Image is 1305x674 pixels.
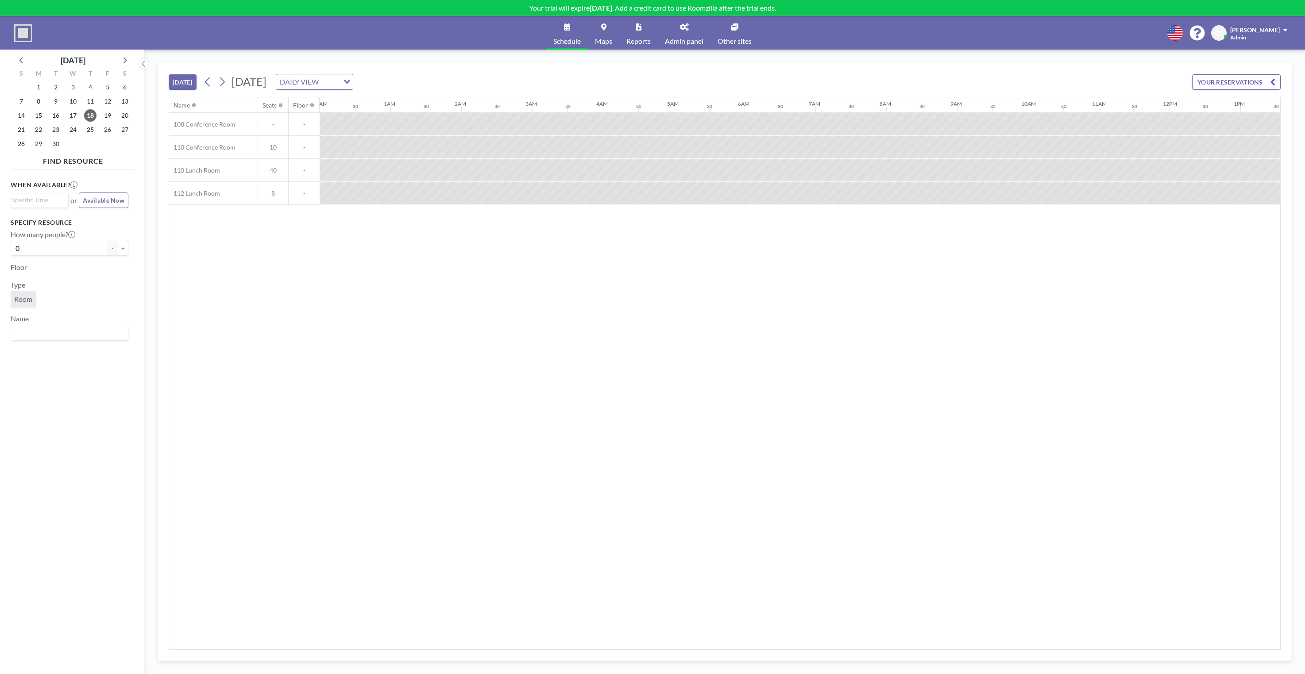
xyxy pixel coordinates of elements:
[174,101,190,109] div: Name
[50,81,62,93] span: Tuesday, September 2, 2025
[353,104,358,109] div: 30
[289,143,320,151] span: -
[50,109,62,122] span: Tuesday, September 16, 2025
[1061,104,1066,109] div: 30
[596,100,608,107] div: 4AM
[67,123,79,136] span: Wednesday, September 24, 2025
[619,16,658,50] a: Reports
[11,230,75,239] label: How many people?
[119,123,131,136] span: Saturday, September 27, 2025
[11,314,29,323] label: Name
[289,166,320,174] span: -
[293,101,308,109] div: Floor
[710,16,759,50] a: Other sites
[809,100,820,107] div: 7AM
[258,120,288,128] span: -
[84,81,97,93] span: Thursday, September 4, 2025
[636,104,641,109] div: 30
[1132,104,1137,109] div: 30
[67,81,79,93] span: Wednesday, September 3, 2025
[83,196,124,204] span: Available Now
[1274,104,1279,109] div: 30
[13,69,30,80] div: S
[70,196,77,205] span: or
[738,100,749,107] div: 6AM
[1092,100,1107,107] div: 11AM
[321,76,338,88] input: Search for option
[258,143,288,151] span: 10
[455,100,466,107] div: 2AM
[84,95,97,108] span: Thursday, September 11, 2025
[30,69,47,80] div: M
[50,95,62,108] span: Tuesday, September 9, 2025
[595,38,612,45] span: Maps
[15,138,27,150] span: Sunday, September 28, 2025
[81,69,99,80] div: T
[101,123,114,136] span: Friday, September 26, 2025
[849,104,854,109] div: 30
[14,295,32,304] span: Room
[626,38,651,45] span: Reports
[118,241,128,256] button: +
[169,166,220,174] span: 110 Lunch Room
[1203,104,1208,109] div: 30
[665,38,703,45] span: Admin panel
[50,123,62,136] span: Tuesday, September 23, 2025
[707,104,712,109] div: 30
[384,100,395,107] div: 1AM
[119,95,131,108] span: Saturday, September 13, 2025
[718,38,752,45] span: Other sites
[424,104,429,109] div: 30
[67,109,79,122] span: Wednesday, September 17, 2025
[494,104,500,109] div: 30
[1215,29,1223,37] span: CS
[1021,100,1036,107] div: 10AM
[101,109,114,122] span: Friday, September 19, 2025
[169,120,236,128] span: 108 Conference Room
[15,95,27,108] span: Sunday, September 7, 2025
[588,16,619,50] a: Maps
[65,69,82,80] div: W
[313,100,328,107] div: 12AM
[61,54,85,66] div: [DATE]
[99,69,116,80] div: F
[289,189,320,197] span: -
[11,263,27,272] label: Floor
[990,104,996,109] div: 30
[1230,34,1246,41] span: Admin
[11,153,135,166] h4: FIND RESOURCE
[658,16,710,50] a: Admin panel
[11,219,128,227] h3: Specify resource
[15,123,27,136] span: Sunday, September 21, 2025
[169,74,197,90] button: [DATE]
[525,100,537,107] div: 3AM
[1230,26,1280,34] span: [PERSON_NAME]
[169,189,220,197] span: 112 Lunch Room
[1163,100,1177,107] div: 12PM
[119,81,131,93] span: Saturday, September 6, 2025
[950,100,962,107] div: 9AM
[590,4,612,12] b: [DATE]
[32,138,45,150] span: Monday, September 29, 2025
[289,120,320,128] span: -
[84,109,97,122] span: Thursday, September 18, 2025
[32,123,45,136] span: Monday, September 22, 2025
[546,16,588,50] a: Schedule
[50,138,62,150] span: Tuesday, September 30, 2025
[101,81,114,93] span: Friday, September 5, 2025
[32,109,45,122] span: Monday, September 15, 2025
[258,189,288,197] span: 8
[1192,74,1281,90] button: YOUR RESERVATIONS
[67,95,79,108] span: Wednesday, September 10, 2025
[12,327,123,339] input: Search for option
[32,81,45,93] span: Monday, September 1, 2025
[32,95,45,108] span: Monday, September 8, 2025
[15,109,27,122] span: Sunday, September 14, 2025
[232,75,266,88] span: [DATE]
[263,101,277,109] div: Seats
[667,100,679,107] div: 5AM
[119,109,131,122] span: Saturday, September 20, 2025
[169,143,236,151] span: 110 Conference Room
[11,325,128,340] div: Search for option
[47,69,65,80] div: T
